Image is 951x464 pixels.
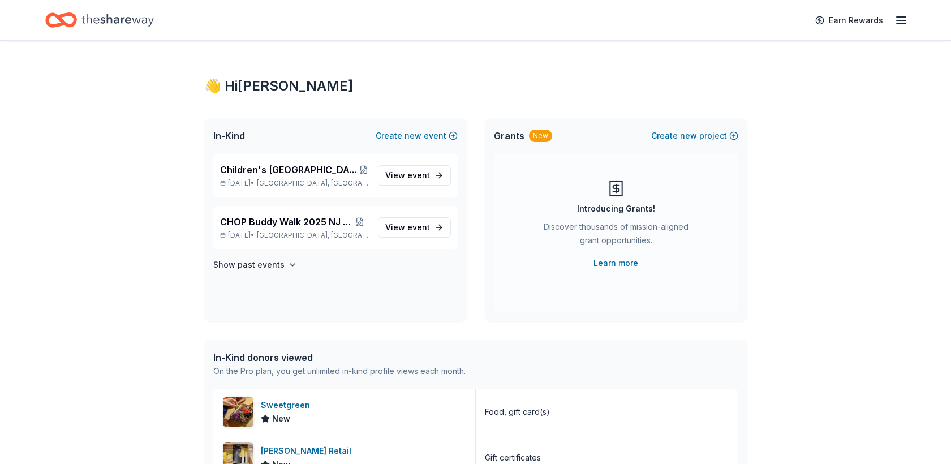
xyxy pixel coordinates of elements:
[204,77,747,95] div: 👋 Hi [PERSON_NAME]
[223,397,253,427] img: Image for Sweetgreen
[220,215,351,229] span: CHOP Buddy Walk 2025 NJ Donations
[378,165,451,186] a: View event
[220,179,369,188] p: [DATE] •
[220,231,369,240] p: [DATE] •
[680,129,697,143] span: new
[808,10,890,31] a: Earn Rewards
[407,222,430,232] span: event
[407,170,430,180] span: event
[593,256,638,270] a: Learn more
[257,179,368,188] span: [GEOGRAPHIC_DATA], [GEOGRAPHIC_DATA]
[220,163,359,177] span: Children's [GEOGRAPHIC_DATA] (CHOP) Buddy Walk and Family Fun Day
[577,202,655,216] div: Introducing Grants!
[272,412,290,426] span: New
[257,231,368,240] span: [GEOGRAPHIC_DATA], [GEOGRAPHIC_DATA]
[378,217,451,238] a: View event
[213,364,466,378] div: On the Pro plan, you get unlimited in-kind profile views each month.
[385,221,430,234] span: View
[261,444,356,458] div: [PERSON_NAME] Retail
[45,7,154,33] a: Home
[651,129,738,143] button: Createnewproject
[405,129,421,143] span: new
[213,129,245,143] span: In-Kind
[539,220,693,252] div: Discover thousands of mission-aligned grant opportunities.
[213,258,297,272] button: Show past events
[376,129,458,143] button: Createnewevent
[213,258,285,272] h4: Show past events
[485,405,550,419] div: Food, gift card(s)
[385,169,430,182] span: View
[213,351,466,364] div: In-Kind donors viewed
[529,130,552,142] div: New
[494,129,524,143] span: Grants
[261,398,315,412] div: Sweetgreen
